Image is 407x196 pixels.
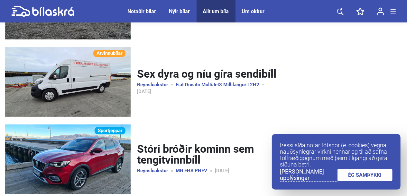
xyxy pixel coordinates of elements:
[5,47,131,117] a: Atvinnubílar
[280,168,338,182] a: [PERSON_NAME] upplýsingar
[176,168,215,173] a: MG EHS PHEV
[203,8,229,14] a: Allt um bíla
[137,82,176,87] a: Reynsluakstur
[128,8,156,14] a: Notaðir bílar
[95,127,125,134] a: Sportjeppar
[215,168,237,173] span: [DATE]
[93,50,125,57] a: Atvinnubílar
[169,8,190,14] a: Nýir bílar
[137,68,277,80] a: Sex dyra og níu gíra sendibíll
[280,142,393,168] p: Þessi síða notar fótspor (e. cookies) vegna nauðsynlegrar virkni hennar og til að safna tölfræðig...
[137,89,159,94] span: [DATE]
[242,8,265,14] a: Um okkur
[5,124,131,194] a: Sportjeppar
[377,7,384,15] img: user-login.svg
[338,169,393,181] a: ÉG SAMÞYKKI
[137,168,176,173] a: Reynsluakstur
[137,143,277,166] a: Stóri bróðir kominn sem tengitvinnbíll
[176,82,267,87] a: Fiat Ducato MultiJet3 Millilangur L2H2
